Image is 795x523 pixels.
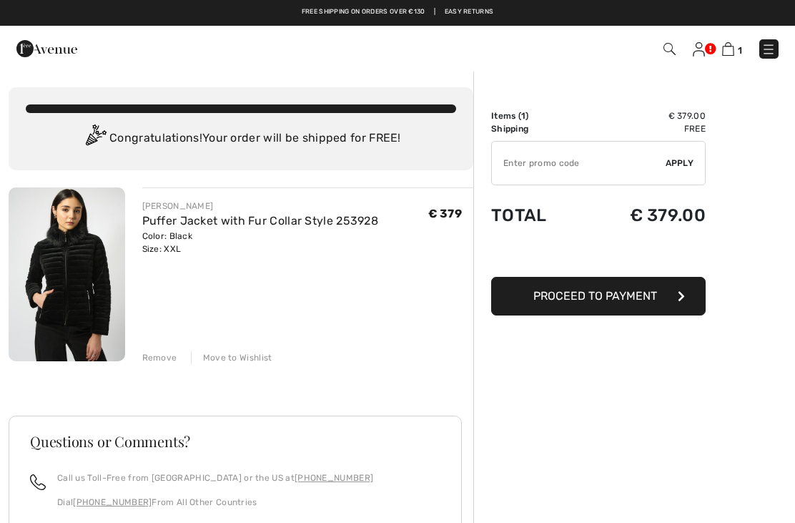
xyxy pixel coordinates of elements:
a: 1ère Avenue [16,41,77,54]
div: Move to Wishlist [191,351,272,364]
span: Proceed to Payment [533,289,657,303]
td: € 379.00 [581,109,706,122]
img: Shopping Bag [722,42,734,56]
p: Call us Toll-Free from [GEOGRAPHIC_DATA] or the US at [57,471,373,484]
img: Search [663,43,676,55]
td: Total [491,191,581,240]
h3: Questions or Comments? [30,434,440,449]
td: € 379.00 [581,191,706,240]
span: 1 [521,111,525,121]
td: Shipping [491,122,581,135]
img: Congratulation2.svg [81,124,109,153]
a: Free shipping on orders over €130 [302,7,425,17]
div: Color: Black Size: XXL [142,230,379,255]
a: Puffer Jacket with Fur Collar Style 253928 [142,214,379,228]
img: call [30,474,46,490]
button: Proceed to Payment [491,277,706,316]
img: Puffer Jacket with Fur Collar Style 253928 [9,187,125,361]
span: | [434,7,435,17]
iframe: PayPal [491,240,706,272]
input: Promo code [492,142,666,185]
a: [PHONE_NUMBER] [295,473,373,483]
div: [PERSON_NAME] [142,200,379,212]
div: Remove [142,351,177,364]
span: Apply [666,157,694,170]
td: Free [581,122,706,135]
a: Easy Returns [445,7,494,17]
span: € 379 [428,207,463,220]
td: Items ( ) [491,109,581,122]
a: 1 [722,40,742,57]
a: [PHONE_NUMBER] [73,497,152,507]
span: 1 [738,45,742,56]
img: 1ère Avenue [16,34,77,63]
p: Dial From All Other Countries [57,496,373,509]
img: My Info [693,42,705,57]
img: Menu [761,42,776,57]
div: Congratulations! Your order will be shipped for FREE! [26,124,456,153]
